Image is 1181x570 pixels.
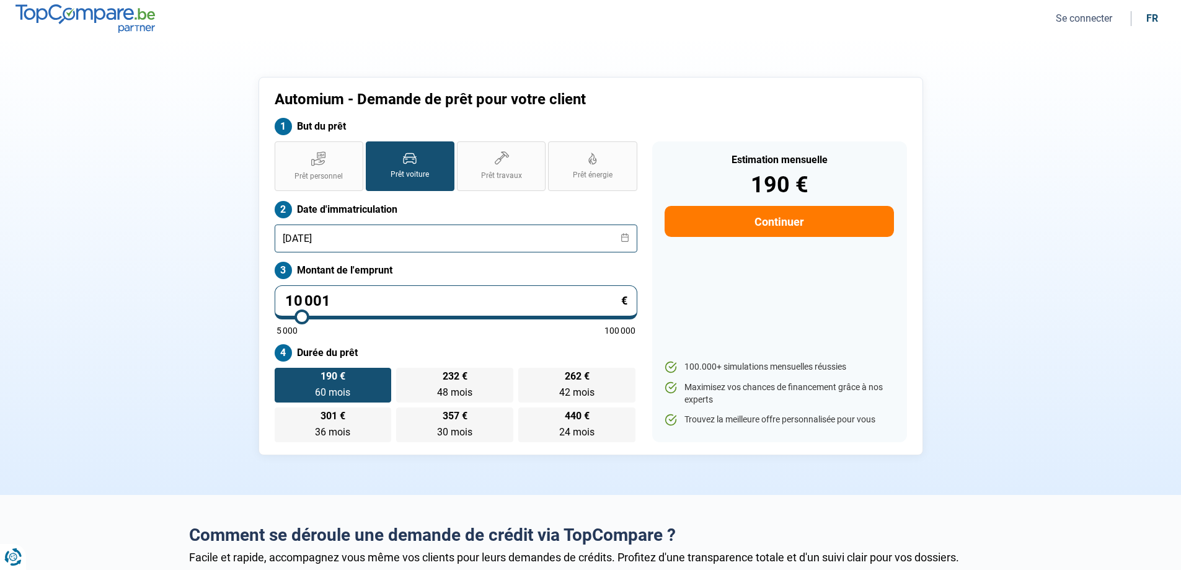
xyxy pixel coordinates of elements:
label: But du prêt [275,118,637,135]
span: 100 000 [604,326,635,335]
h2: Comment se déroule une demande de crédit via TopCompare ? [189,525,993,546]
span: Prêt travaux [481,171,522,181]
label: Montant de l'emprunt [275,262,637,279]
span: 440 € [565,411,590,421]
span: 60 mois [315,386,350,398]
button: Continuer [665,206,893,237]
button: Se connecter [1052,12,1116,25]
div: 190 € [665,174,893,196]
label: Date d'immatriculation [275,201,637,218]
span: 42 mois [559,386,595,398]
span: 48 mois [437,386,472,398]
span: Prêt personnel [294,171,343,182]
label: Durée du prêt [275,344,637,362]
h1: Automium - Demande de prêt pour votre client [275,91,745,109]
span: 301 € [321,411,345,421]
span: 5 000 [276,326,298,335]
img: TopCompare.be [15,4,155,32]
span: Prêt voiture [391,169,429,180]
span: € [621,295,627,306]
div: Facile et rapide, accompagnez vous même vos clients pour leurs demandes de crédits. Profitez d'un... [189,551,993,564]
input: jj/mm/aaaa [275,225,637,252]
li: Trouvez la meilleure offre personnalisée pour vous [665,414,893,426]
span: 24 mois [559,426,595,438]
div: fr [1146,12,1158,24]
li: Maximisez vos chances de financement grâce à nos experts [665,381,893,406]
span: 357 € [443,411,467,421]
div: Estimation mensuelle [665,155,893,165]
span: Prêt énergie [573,170,613,180]
span: 30 mois [437,426,472,438]
span: 262 € [565,372,590,381]
li: 100.000+ simulations mensuelles réussies [665,361,893,373]
span: 232 € [443,372,467,381]
span: 190 € [321,372,345,381]
span: 36 mois [315,426,350,438]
